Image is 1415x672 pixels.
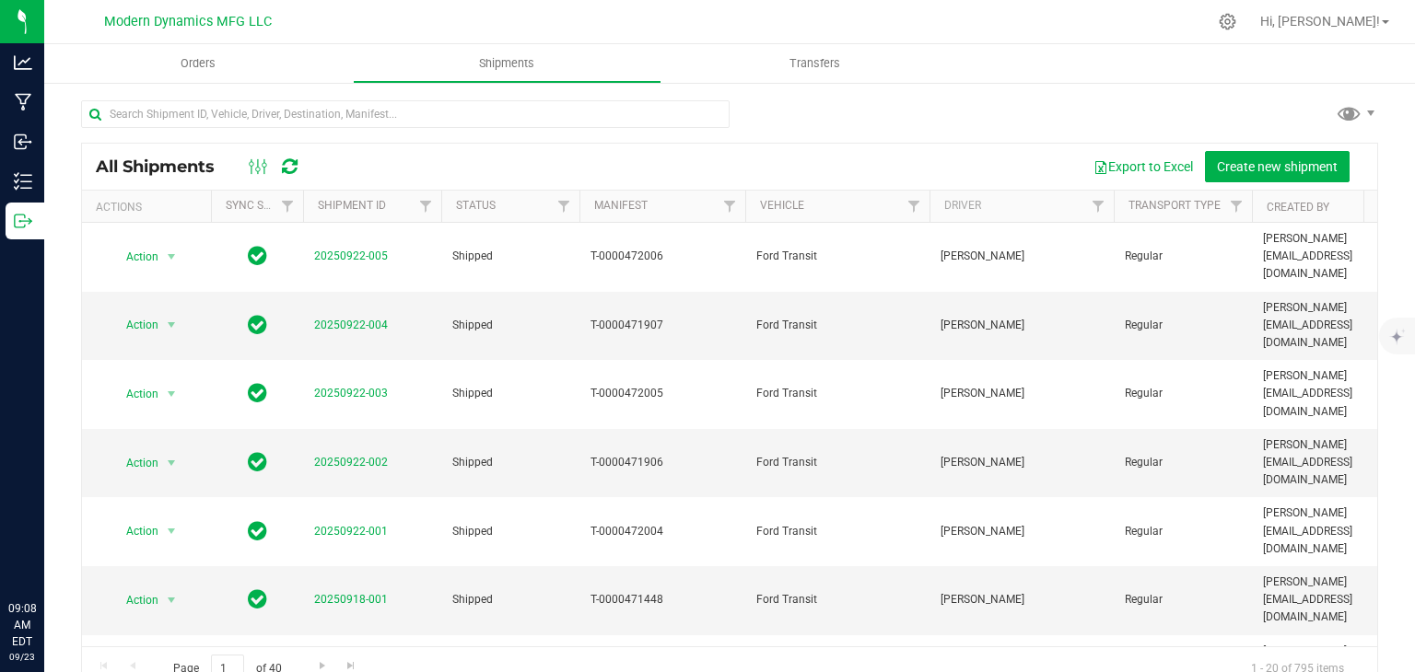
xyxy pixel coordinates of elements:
[591,591,734,608] span: T-0000471448
[1125,317,1241,334] span: Regular
[248,380,267,406] span: In Sync
[110,587,159,613] span: Action
[314,456,388,469] a: 20250922-002
[452,454,568,471] span: Shipped
[591,317,734,334] span: T-0000471907
[452,317,568,334] span: Shipped
[941,523,1103,540] span: [PERSON_NAME]
[160,450,183,476] span: select
[661,44,970,83] a: Transfers
[156,55,240,72] span: Orders
[248,449,267,475] span: In Sync
[1217,159,1338,174] span: Create new shipment
[756,248,918,265] span: Ford Transit
[226,199,297,212] a: Sync Status
[411,191,441,222] a: Filter
[549,191,579,222] a: Filter
[248,312,267,338] span: In Sync
[1205,151,1350,182] button: Create new shipment
[591,454,734,471] span: T-0000471906
[1125,248,1241,265] span: Regular
[44,44,353,83] a: Orders
[318,199,386,212] a: Shipment ID
[930,191,1114,223] th: Driver
[1260,14,1380,29] span: Hi, [PERSON_NAME]!
[756,523,918,540] span: Ford Transit
[110,312,159,338] span: Action
[8,600,36,650] p: 09:08 AM EDT
[96,156,233,177] span: All Shipments
[353,44,661,83] a: Shipments
[452,591,568,608] span: Shipped
[941,591,1103,608] span: [PERSON_NAME]
[756,591,918,608] span: Ford Transit
[110,450,159,476] span: Action
[81,100,730,128] input: Search Shipment ID, Vehicle, Driver, Destination, Manifest...
[1082,151,1205,182] button: Export to Excel
[1267,201,1329,214] a: Created By
[14,93,32,111] inline-svg: Manufacturing
[1125,523,1241,540] span: Regular
[160,381,183,407] span: select
[314,319,388,331] a: 20250922-004
[756,385,918,402] span: Ford Transit
[314,249,388,262] a: 20250922-005
[248,243,267,269] span: In Sync
[756,454,918,471] span: Ford Transit
[1128,199,1221,212] a: Transport Type
[96,201,204,214] div: Actions
[1222,191,1252,222] a: Filter
[452,248,568,265] span: Shipped
[160,518,183,544] span: select
[314,525,388,538] a: 20250922-001
[1125,385,1241,402] span: Regular
[314,387,388,400] a: 20250922-003
[591,385,734,402] span: T-0000472005
[14,212,32,230] inline-svg: Outbound
[899,191,930,222] a: Filter
[110,244,159,270] span: Action
[110,518,159,544] span: Action
[941,248,1103,265] span: [PERSON_NAME]
[941,317,1103,334] span: [PERSON_NAME]
[248,586,267,612] span: In Sync
[160,244,183,270] span: select
[594,199,648,212] a: Manifest
[452,385,568,402] span: Shipped
[14,133,32,151] inline-svg: Inbound
[456,199,496,212] a: Status
[1083,191,1114,222] a: Filter
[160,312,183,338] span: select
[160,587,183,613] span: select
[756,317,918,334] span: Ford Transit
[273,191,303,222] a: Filter
[1216,13,1239,30] div: Manage settings
[454,55,559,72] span: Shipments
[452,523,568,540] span: Shipped
[591,523,734,540] span: T-0000472004
[715,191,745,222] a: Filter
[314,593,388,606] a: 20250918-001
[1125,591,1241,608] span: Regular
[110,381,159,407] span: Action
[765,55,865,72] span: Transfers
[8,650,36,664] p: 09/23
[104,14,272,29] span: Modern Dynamics MFG LLC
[760,199,804,212] a: Vehicle
[1125,454,1241,471] span: Regular
[941,454,1103,471] span: [PERSON_NAME]
[18,525,74,580] iframe: Resource center
[941,385,1103,402] span: [PERSON_NAME]
[591,248,734,265] span: T-0000472006
[14,172,32,191] inline-svg: Inventory
[248,518,267,544] span: In Sync
[14,53,32,72] inline-svg: Analytics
